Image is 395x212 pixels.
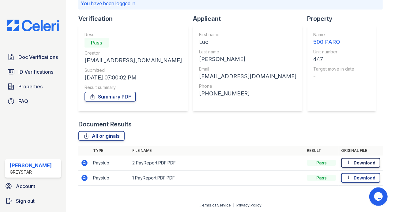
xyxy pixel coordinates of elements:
[5,66,61,78] a: ID Verifications
[200,203,231,207] a: Terms of Service
[85,56,182,65] div: [EMAIL_ADDRESS][DOMAIN_NAME]
[85,67,182,73] div: Submitted
[85,92,136,102] a: Summary PDF
[85,38,109,48] div: Pass
[91,146,130,156] th: Type
[307,160,336,166] div: Pass
[307,175,336,181] div: Pass
[18,98,28,105] span: FAQ
[199,72,296,81] div: [EMAIL_ADDRESS][DOMAIN_NAME]
[314,32,355,46] a: Name 500 PARQ
[85,84,182,91] div: Result summary
[314,66,355,72] div: Target move in date
[18,53,58,61] span: Doc Verifications
[199,83,296,89] div: Phone
[314,72,355,81] div: -
[307,14,381,23] div: Property
[10,169,52,175] div: Greystar
[233,203,234,207] div: |
[199,32,296,38] div: First name
[314,38,355,46] div: 500 PARQ
[78,14,193,23] div: Verification
[341,158,380,168] a: Download
[16,197,35,205] span: Sign out
[2,180,64,192] a: Account
[314,32,355,38] div: Name
[130,146,304,156] th: File name
[91,156,130,171] td: Paystub
[369,187,389,206] iframe: chat widget
[5,51,61,63] a: Doc Verifications
[2,20,64,31] img: CE_Logo_Blue-a8612792a0a2168367f1c8372b55b34899dd931a85d93a1a3d3e32e68fde9ad4.png
[199,89,296,98] div: [PHONE_NUMBER]
[314,49,355,55] div: Unit number
[18,68,53,75] span: ID Verifications
[236,203,261,207] a: Privacy Policy
[85,50,182,56] div: Creator
[199,55,296,64] div: [PERSON_NAME]
[16,183,35,190] span: Account
[130,171,304,186] td: 1 PayReport.PDF.PDF
[5,80,61,93] a: Properties
[130,156,304,171] td: 2 PayReport.PDF.PDF
[199,66,296,72] div: Email
[199,38,296,46] div: Luc
[18,83,43,90] span: Properties
[85,32,182,38] div: Result
[314,55,355,64] div: 447
[5,95,61,107] a: FAQ
[2,195,64,207] a: Sign out
[199,49,296,55] div: Last name
[10,162,52,169] div: [PERSON_NAME]
[85,73,182,82] div: [DATE] 07:00:02 PM
[304,146,339,156] th: Result
[339,146,383,156] th: Original file
[78,120,132,129] div: Document Results
[193,14,307,23] div: Applicant
[91,171,130,186] td: Paystub
[78,131,125,141] a: All originals
[341,173,380,183] a: Download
